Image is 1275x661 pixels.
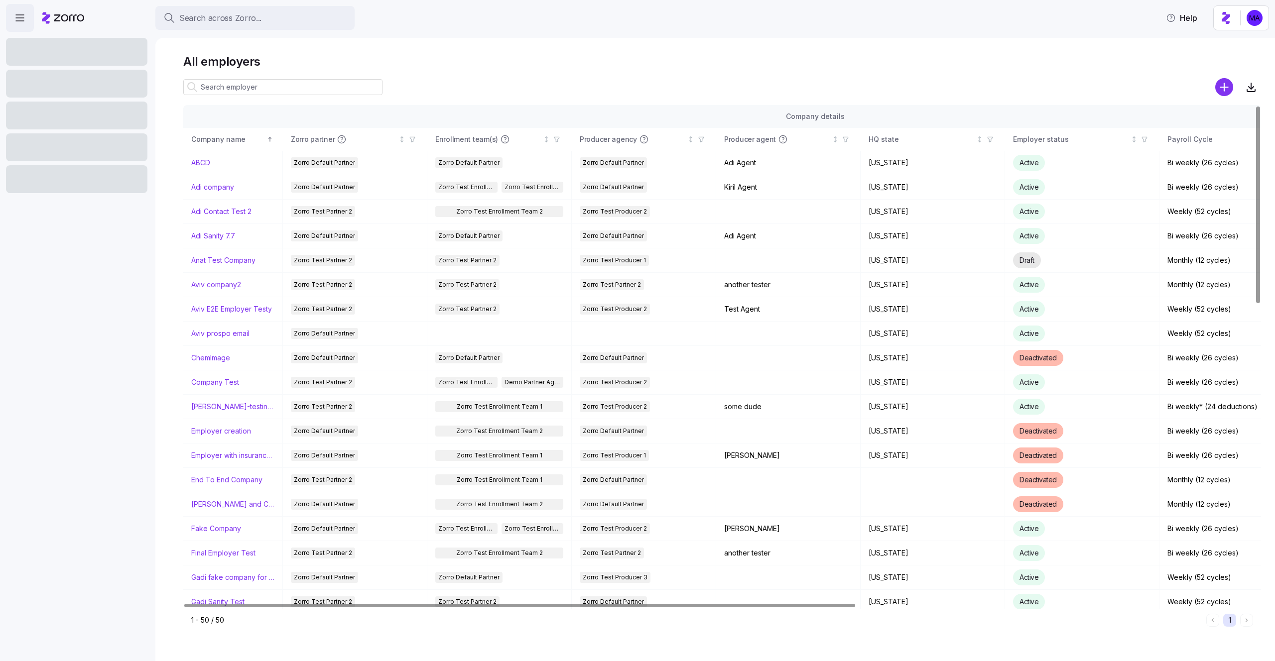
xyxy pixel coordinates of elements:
[716,175,861,200] td: Kiril Agent
[861,395,1005,419] td: [US_STATE]
[583,474,644,485] span: Zorro Default Partner
[583,182,644,193] span: Zorro Default Partner
[294,230,355,241] span: Zorro Default Partner
[583,523,647,534] span: Zorro Test Producer 2
[861,297,1005,322] td: [US_STATE]
[294,182,355,193] span: Zorro Default Partner
[583,157,644,168] span: Zorro Default Partner
[183,54,1261,69] h1: All employers
[294,304,352,315] span: Zorro Test Partner 2
[976,136,983,143] div: Not sorted
[716,443,861,468] td: [PERSON_NAME]
[191,572,274,582] a: Gadi fake company for test
[583,255,646,266] span: Zorro Test Producer 1
[294,499,355,510] span: Zorro Default Partner
[583,304,647,315] span: Zorro Test Producer 2
[294,255,352,266] span: Zorro Test Partner 2
[294,279,352,290] span: Zorro Test Partner 2
[438,182,495,193] span: Zorro Test Enrollment Team 2
[716,224,861,248] td: Adi Agent
[1247,10,1263,26] img: ddc159ec0097e7aad339c48b92a6a103
[583,206,647,217] span: Zorro Test Producer 2
[294,328,355,339] span: Zorro Default Partner
[191,377,239,387] a: Company Test
[716,151,861,175] td: Adi Agent
[266,136,273,143] div: Sorted ascending
[191,615,1202,625] div: 1 - 50 / 50
[191,329,250,338] a: Aviv prospo email
[1013,134,1129,145] div: Employer status
[438,572,500,583] span: Zorro Default Partner
[1020,158,1038,167] span: Active
[294,426,355,437] span: Zorro Default Partner
[155,6,355,30] button: Search across Zorro...
[191,304,272,314] a: Aviv E2E Employer Testy
[1206,614,1219,627] button: Previous page
[861,370,1005,395] td: [US_STATE]
[583,548,641,558] span: Zorro Test Partner 2
[861,565,1005,590] td: [US_STATE]
[716,273,861,297] td: another tester
[583,596,644,607] span: Zorro Default Partner
[438,230,500,241] span: Zorro Default Partner
[294,450,355,461] span: Zorro Default Partner
[191,255,255,265] a: Anat Test Company
[1020,305,1038,313] span: Active
[1020,451,1057,459] span: Deactivated
[1020,256,1034,264] span: Draft
[716,517,861,541] td: [PERSON_NAME]
[1020,329,1038,337] span: Active
[572,128,716,151] th: Producer agencyNot sorted
[294,572,355,583] span: Zorro Default Partner
[716,128,861,151] th: Producer agentNot sorted
[861,517,1005,541] td: [US_STATE]
[505,182,561,193] span: Zorro Test Enrollment Team 1
[583,450,646,461] span: Zorro Test Producer 1
[291,134,335,144] span: Zorro partner
[294,206,352,217] span: Zorro Test Partner 2
[438,596,497,607] span: Zorro Test Partner 2
[457,401,542,412] span: Zorro Test Enrollment Team 1
[583,401,647,412] span: Zorro Test Producer 2
[1223,614,1236,627] button: 1
[191,426,251,436] a: Employer creation
[861,273,1005,297] td: [US_STATE]
[191,524,241,534] a: Fake Company
[583,377,647,388] span: Zorro Test Producer 2
[294,352,355,363] span: Zorro Default Partner
[1020,353,1057,362] span: Deactivated
[583,572,647,583] span: Zorro Test Producer 3
[1131,136,1138,143] div: Not sorted
[457,450,542,461] span: Zorro Test Enrollment Team 1
[1020,597,1038,606] span: Active
[191,207,252,217] a: Adi Contact Test 2
[456,499,543,510] span: Zorro Test Enrollment Team 2
[1020,280,1038,289] span: Active
[294,157,355,168] span: Zorro Default Partner
[191,231,235,241] a: Adi Sanity 7.7
[861,200,1005,224] td: [US_STATE]
[583,230,644,241] span: Zorro Default Partner
[583,352,644,363] span: Zorro Default Partner
[456,206,543,217] span: Zorro Test Enrollment Team 2
[294,377,352,388] span: Zorro Test Partner 2
[687,136,694,143] div: Not sorted
[191,548,255,558] a: Final Employer Test
[1005,128,1159,151] th: Employer statusNot sorted
[543,136,550,143] div: Not sorted
[191,280,241,290] a: Aviv company2
[457,474,542,485] span: Zorro Test Enrollment Team 1
[580,134,637,144] span: Producer agency
[861,248,1005,273] td: [US_STATE]
[435,134,498,144] span: Enrollment team(s)
[191,499,274,509] a: [PERSON_NAME] and ChemImage
[1167,134,1273,145] div: Payroll Cycle
[438,279,497,290] span: Zorro Test Partner 2
[191,402,274,412] a: [PERSON_NAME]-testing-payroll
[1158,8,1205,28] button: Help
[861,346,1005,370] td: [US_STATE]
[427,128,572,151] th: Enrollment team(s)Not sorted
[861,590,1005,614] td: [US_STATE]
[861,322,1005,346] td: [US_STATE]
[1020,183,1038,191] span: Active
